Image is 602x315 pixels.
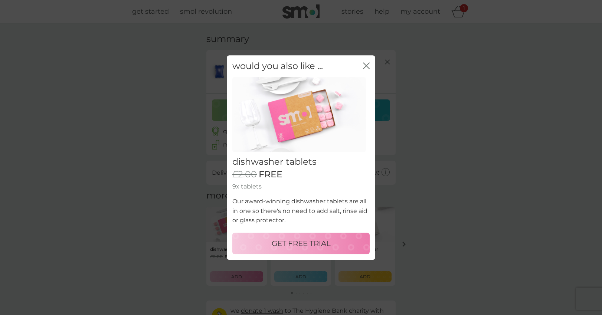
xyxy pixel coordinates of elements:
[232,233,370,254] button: GET FREE TRIAL
[232,197,370,225] p: Our award-winning dishwasher tablets are all in one so there's no need to add salt, rinse aid or ...
[272,237,331,249] p: GET FREE TRIAL
[232,157,370,167] h2: dishwasher tablets
[232,61,323,72] h2: would you also like ...
[363,62,370,70] button: close
[232,169,257,180] span: £2.00
[259,169,282,180] span: FREE
[232,182,370,191] p: 9x tablets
